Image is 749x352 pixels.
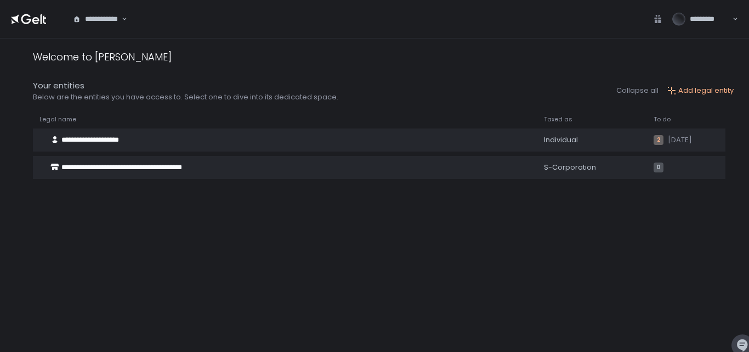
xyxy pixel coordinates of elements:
[616,86,659,96] button: Collapse all
[668,135,692,145] span: [DATE]
[33,49,172,64] div: Welcome to [PERSON_NAME]
[654,163,663,172] span: 0
[120,14,121,25] input: Search for option
[39,115,76,124] span: Legal name
[654,135,663,145] span: 2
[544,163,640,172] div: S-Corporation
[667,86,734,96] button: Add legal entity
[654,115,671,124] span: To do
[33,92,338,102] div: Below are the entities you have access to. Select one to dive into its dedicated space.
[544,115,572,124] span: Taxed as
[66,8,127,31] div: Search for option
[544,135,640,145] div: Individual
[33,80,338,92] div: Your entities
